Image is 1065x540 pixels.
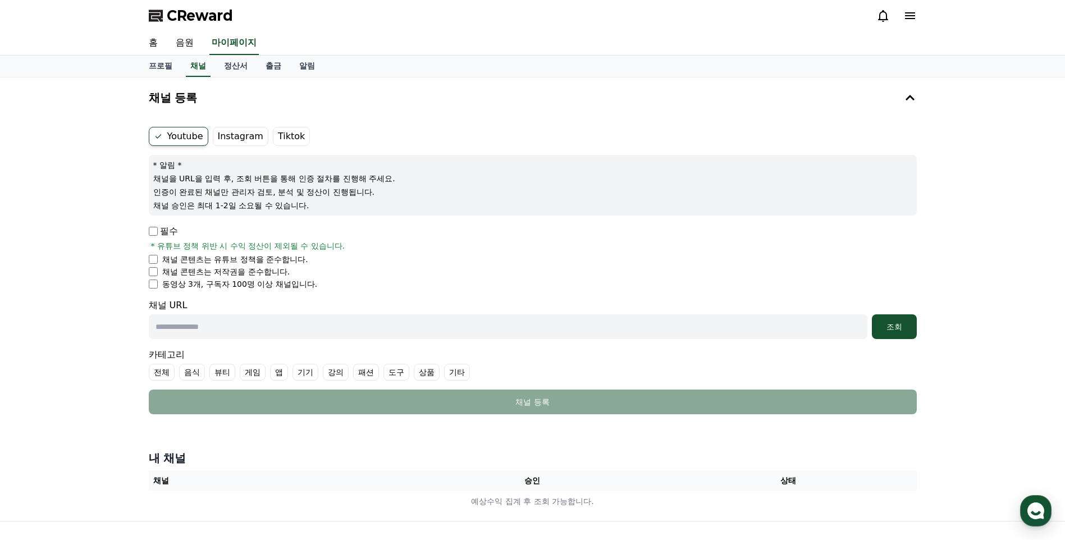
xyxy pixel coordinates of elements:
button: 채널 등록 [144,82,921,113]
td: 예상수익 집계 후 조회 가능합니다. [149,491,917,512]
p: 동영상 3개, 구독자 100명 이상 채널입니다. [162,278,318,290]
button: 채널 등록 [149,390,917,414]
label: 전체 [149,364,175,381]
h4: 내 채널 [149,450,917,466]
div: 카테고리 [149,348,917,381]
span: 설정 [173,373,187,382]
h4: 채널 등록 [149,91,198,104]
a: 홈 [3,356,74,384]
label: 기기 [292,364,318,381]
label: 상품 [414,364,440,381]
th: 승인 [404,470,660,491]
button: 조회 [872,314,917,339]
label: 강의 [323,364,349,381]
label: 기타 [444,364,470,381]
span: 홈 [35,373,42,382]
p: 인증이 완료된 채널만 관리자 검토, 분석 및 정산이 진행됩니다. [153,186,912,198]
div: 채널 등록 [171,396,894,408]
span: * 유튜브 정책 위반 시 수익 정산이 제외될 수 있습니다. [151,240,345,251]
p: 채널 콘텐츠는 저작권을 준수합니다. [162,266,290,277]
p: 채널 승인은 최대 1-2일 소요될 수 있습니다. [153,200,912,211]
a: 마이페이지 [209,31,259,55]
p: 필수 [149,225,178,238]
p: 채널 콘텐츠는 유튜브 정책을 준수합니다. [162,254,308,265]
label: Youtube [149,127,208,146]
label: 뷰티 [209,364,235,381]
a: 음원 [167,31,203,55]
label: Instagram [213,127,268,146]
label: 게임 [240,364,266,381]
a: 홈 [140,31,167,55]
p: 채널을 URL을 입력 후, 조회 버튼을 통해 인증 절차를 진행해 주세요. [153,173,912,184]
label: 앱 [270,364,288,381]
label: 도구 [383,364,409,381]
a: 정산서 [215,56,257,77]
div: 조회 [876,321,912,332]
a: 대화 [74,356,145,384]
a: 출금 [257,56,290,77]
span: CReward [167,7,233,25]
th: 상태 [660,470,916,491]
a: 채널 [186,56,211,77]
th: 채널 [149,470,405,491]
label: 음식 [179,364,205,381]
a: 프로필 [140,56,181,77]
a: 설정 [145,356,216,384]
label: Tiktok [273,127,310,146]
a: 알림 [290,56,324,77]
span: 대화 [103,373,116,382]
a: CReward [149,7,233,25]
div: 채널 URL [149,299,917,339]
label: 패션 [353,364,379,381]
